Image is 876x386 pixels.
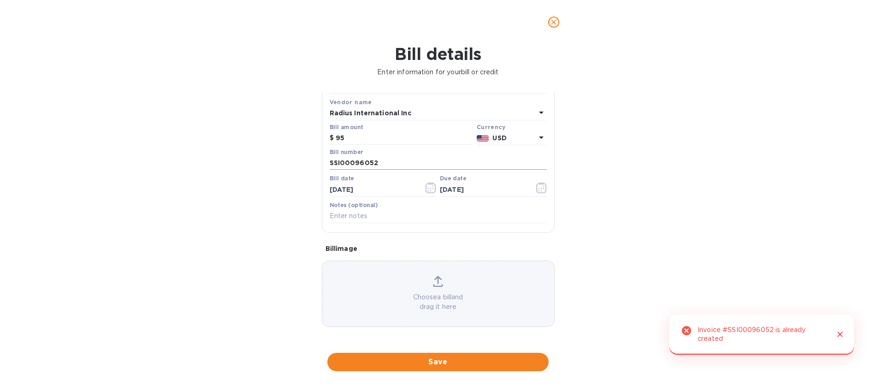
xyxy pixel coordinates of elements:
div: Invoice #SSI00096052 is already created [698,322,827,347]
label: Notes (optional) [330,202,378,208]
p: Bill image [326,244,551,253]
span: Save [335,356,541,368]
input: Enter bill number [330,156,547,170]
button: Save [327,353,549,371]
b: Vendor name [330,99,372,106]
p: Enter information for your bill or credit [7,67,869,77]
p: Choose a bill and drag it here [322,292,554,312]
input: Due date [440,183,527,196]
b: Currency [477,124,505,131]
h1: Bill details [7,44,869,64]
label: Due date [440,176,466,182]
input: Enter notes [330,209,547,223]
button: close [543,11,565,33]
b: USD [492,134,506,142]
img: USD [477,135,489,142]
div: $ [330,131,336,145]
label: Bill amount [330,125,363,130]
b: Radius International Inc [330,109,411,117]
label: Bill date [330,176,354,182]
input: Select date [330,183,417,196]
label: Bill number [330,149,363,155]
button: Close [834,328,846,340]
input: $ Enter bill amount [336,131,473,145]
